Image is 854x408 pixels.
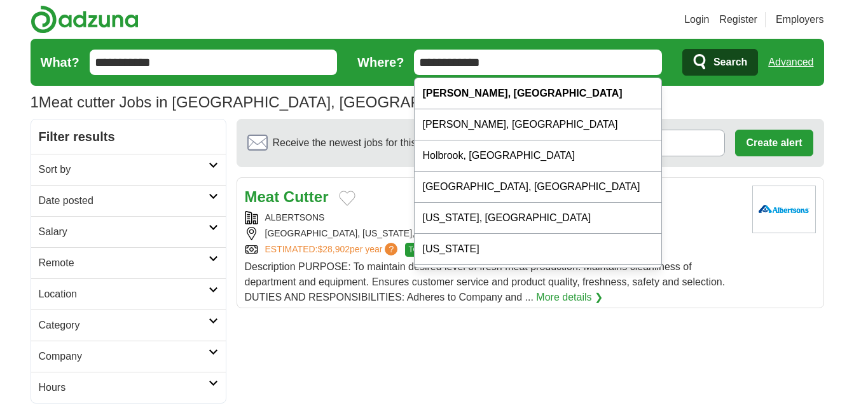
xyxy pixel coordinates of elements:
span: TOP MATCH [405,243,455,257]
h2: Location [39,287,209,302]
span: Receive the newest jobs for this search : [273,135,490,151]
h2: Filter results [31,119,226,154]
a: Location [31,278,226,309]
button: Add to favorite jobs [339,191,355,206]
div: [US_STATE], [GEOGRAPHIC_DATA] [415,203,661,234]
a: Hours [31,372,226,403]
div: [US_STATE] [415,234,661,265]
a: Employers [776,12,824,27]
h1: Meat cutter Jobs in [GEOGRAPHIC_DATA], [GEOGRAPHIC_DATA] [31,93,499,111]
a: More details ❯ [536,290,603,305]
div: [US_STATE][GEOGRAPHIC_DATA], [GEOGRAPHIC_DATA] [415,265,661,311]
a: Category [31,309,226,341]
h2: Remote [39,255,209,271]
h2: Salary [39,224,209,240]
a: ALBERTSONS [265,212,325,222]
a: Meat Cutter [245,188,329,205]
a: Sort by [31,154,226,185]
a: ESTIMATED:$28,902per year? [265,243,401,257]
img: Adzuna logo [31,5,139,34]
button: Search [682,49,758,76]
h2: Hours [39,380,209,395]
button: Create alert [735,130,813,156]
strong: [PERSON_NAME], [GEOGRAPHIC_DATA] [422,88,622,99]
a: Advanced [768,50,813,75]
div: Holbrook, [GEOGRAPHIC_DATA] [415,140,661,172]
label: Where? [357,53,404,72]
h2: Date posted [39,193,209,208]
div: [PERSON_NAME], [GEOGRAPHIC_DATA] [415,109,661,140]
div: [GEOGRAPHIC_DATA], [US_STATE], 86025 [245,227,742,240]
strong: Cutter [284,188,329,205]
a: Login [684,12,709,27]
a: Remote [31,247,226,278]
a: Salary [31,216,226,247]
h2: Company [39,349,209,364]
span: Description PURPOSE: To maintain desired level of fresh meat production. Maintains cleanliness of... [245,261,726,303]
h2: Sort by [39,162,209,177]
strong: Meat [245,188,280,205]
label: What? [41,53,79,72]
img: Albertsons logo [752,186,816,233]
a: Date posted [31,185,226,216]
span: $28,902 [317,244,350,254]
div: [GEOGRAPHIC_DATA], [GEOGRAPHIC_DATA] [415,172,661,203]
a: Register [719,12,757,27]
span: Search [713,50,747,75]
span: 1 [31,91,39,114]
h2: Category [39,318,209,333]
a: Company [31,341,226,372]
span: ? [385,243,397,255]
